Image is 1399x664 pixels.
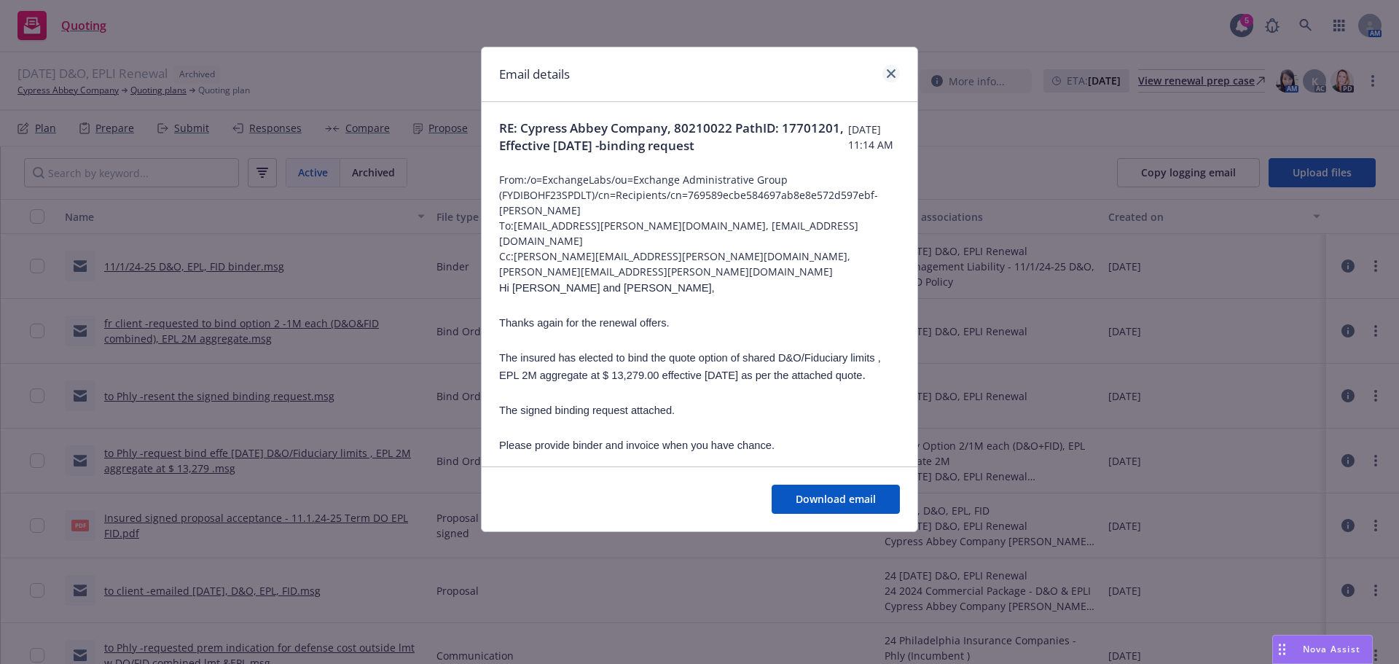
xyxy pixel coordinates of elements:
span: From: /o=ExchangeLabs/ou=Exchange Administrative Group (FYDIBOHF23SPDLT)/cn=Recipients/cn=769589e... [499,172,900,218]
span: Please provide binder and invoice when you have chance. [499,440,775,451]
span: Download email [796,492,876,506]
span: Nova Assist [1303,643,1360,655]
span: Cc: [PERSON_NAME][EMAIL_ADDRESS][PERSON_NAME][DOMAIN_NAME], [PERSON_NAME][EMAIL_ADDRESS][PERSON_N... [499,249,900,279]
button: Download email [772,485,900,514]
span: To: [EMAIL_ADDRESS][PERSON_NAME][DOMAIN_NAME], [EMAIL_ADDRESS][DOMAIN_NAME] [499,218,900,249]
span: The insured has elected to bind the quote option of shared D&O/Fiduciary limits , EPL 2M aggregat... [499,352,881,381]
button: Nova Assist [1272,635,1373,664]
span: [DATE] 11:14 AM [848,122,900,152]
span: RE: Cypress Abbey Company, 80210022 PathID: 17701201, Effective [DATE] -binding request [499,120,848,155]
span: Thanks again for the renewal offers. [499,317,670,329]
h1: Email details [499,65,570,84]
div: Drag to move [1273,636,1291,663]
span: Hi [PERSON_NAME] and [PERSON_NAME], [499,282,715,294]
span: The signed binding request attached. [499,405,675,416]
a: close [882,65,900,82]
p: . [499,349,900,384]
